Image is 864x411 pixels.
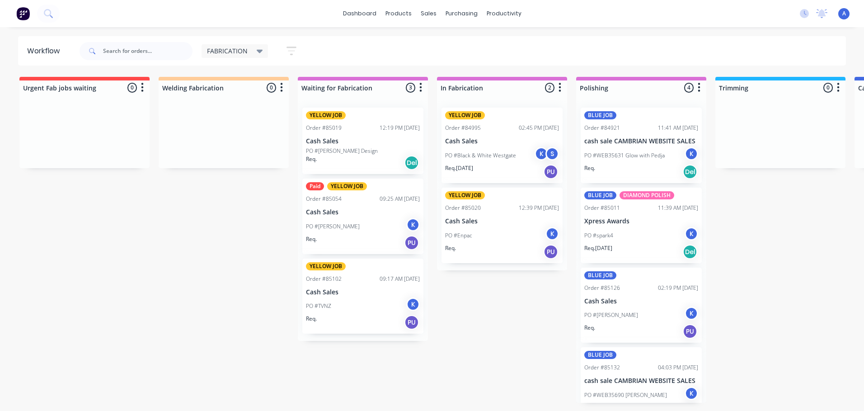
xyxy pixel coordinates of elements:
[842,9,846,18] span: A
[584,217,698,225] p: Xpress Awards
[584,164,595,172] p: Req.
[380,275,420,283] div: 09:17 AM [DATE]
[380,195,420,203] div: 09:25 AM [DATE]
[581,188,702,263] div: BLUE JOBDIAMOND POLISHOrder #8501111:39 AM [DATE]Xpress AwardsPO #spark4KReq.[DATE]Del
[441,7,482,20] div: purchasing
[683,245,697,259] div: Del
[581,268,702,343] div: BLUE JOBOrder #8512602:19 PM [DATE]Cash SalesPO #[PERSON_NAME]KReq.PU
[416,7,441,20] div: sales
[27,46,64,57] div: Workflow
[381,7,416,20] div: products
[445,231,472,240] p: PO #Enpac
[584,311,638,319] p: PO #[PERSON_NAME]
[584,244,612,252] p: Req. [DATE]
[306,111,346,119] div: YELLOW JOB
[380,124,420,132] div: 12:19 PM [DATE]
[581,108,702,183] div: BLUE JOBOrder #8492111:41 AM [DATE]cash sale CAMBRIAN WEBSITE SALESPO #WEB35631 Glow with PedjaKR...
[584,271,616,279] div: BLUE JOB
[519,124,559,132] div: 02:45 PM [DATE]
[445,191,485,199] div: YELLOW JOB
[306,182,324,190] div: Paid
[685,307,698,320] div: K
[584,204,620,212] div: Order #85011
[445,217,559,225] p: Cash Sales
[584,111,616,119] div: BLUE JOB
[658,364,698,372] div: 04:03 PM [DATE]
[544,165,558,179] div: PU
[445,137,559,145] p: Cash Sales
[584,298,698,305] p: Cash Sales
[306,124,342,132] div: Order #85019
[584,137,698,145] p: cash sale CAMBRIAN WEBSITE SALES
[584,231,613,240] p: PO #spark4
[306,275,342,283] div: Order #85102
[406,298,420,311] div: K
[302,108,423,174] div: YELLOW JOBOrder #8501912:19 PM [DATE]Cash SalesPO #[PERSON_NAME] DesignReq.Del
[445,164,473,172] p: Req. [DATE]
[445,244,456,252] p: Req.
[441,188,563,263] div: YELLOW JOBOrder #8502012:39 PM [DATE]Cash SalesPO #EnpacKReq.PU
[16,7,30,20] img: Factory
[445,151,516,160] p: PO #Black & White Westgate
[404,156,419,170] div: Del
[306,315,317,323] p: Req.
[445,124,481,132] div: Order #84995
[445,111,485,119] div: YELLOW JOB
[306,235,317,243] p: Req.
[685,387,698,400] div: K
[535,147,548,161] div: K
[306,302,331,310] p: PO #TVNZ
[306,262,346,270] div: YELLOW JOB
[482,7,526,20] div: productivity
[103,42,193,60] input: Search for orders...
[685,147,698,161] div: K
[584,151,665,160] p: PO #WEB35631 Glow with Pedja
[302,179,423,254] div: PaidYELLOW JOBOrder #8505409:25 AM [DATE]Cash SalesPO #[PERSON_NAME]KReq.PU
[584,324,595,332] p: Req.
[338,7,381,20] a: dashboard
[327,182,367,190] div: YELLOW JOB
[658,204,698,212] div: 11:39 AM [DATE]
[519,204,559,212] div: 12:39 PM [DATE]
[306,147,378,155] p: PO #[PERSON_NAME] Design
[545,147,559,161] div: S
[306,155,317,163] p: Req.
[685,227,698,241] div: K
[441,108,563,183] div: YELLOW JOBOrder #8499502:45 PM [DATE]Cash SalesPO #Black & White WestgateKSReq.[DATE]PU
[683,165,697,179] div: Del
[406,218,420,231] div: K
[584,364,620,372] div: Order #85132
[207,46,248,56] span: FABRICATION
[658,284,698,292] div: 02:19 PM [DATE]
[306,288,420,296] p: Cash Sales
[302,259,423,334] div: YELLOW JOBOrder #8510209:17 AM [DATE]Cash SalesPO #TVNZKReq.PU
[584,124,620,132] div: Order #84921
[544,245,558,259] div: PU
[620,191,674,199] div: DIAMOND POLISH
[545,227,559,241] div: K
[306,195,342,203] div: Order #85054
[306,208,420,216] p: Cash Sales
[445,204,481,212] div: Order #85020
[584,284,620,292] div: Order #85126
[683,324,697,339] div: PU
[306,137,420,145] p: Cash Sales
[404,315,419,330] div: PU
[584,191,616,199] div: BLUE JOB
[584,391,667,399] p: PO #WEB35690 [PERSON_NAME]
[584,351,616,359] div: BLUE JOB
[584,377,698,385] p: cash sale CAMBRIAN WEBSITE SALES
[404,236,419,250] div: PU
[658,124,698,132] div: 11:41 AM [DATE]
[306,222,360,231] p: PO #[PERSON_NAME]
